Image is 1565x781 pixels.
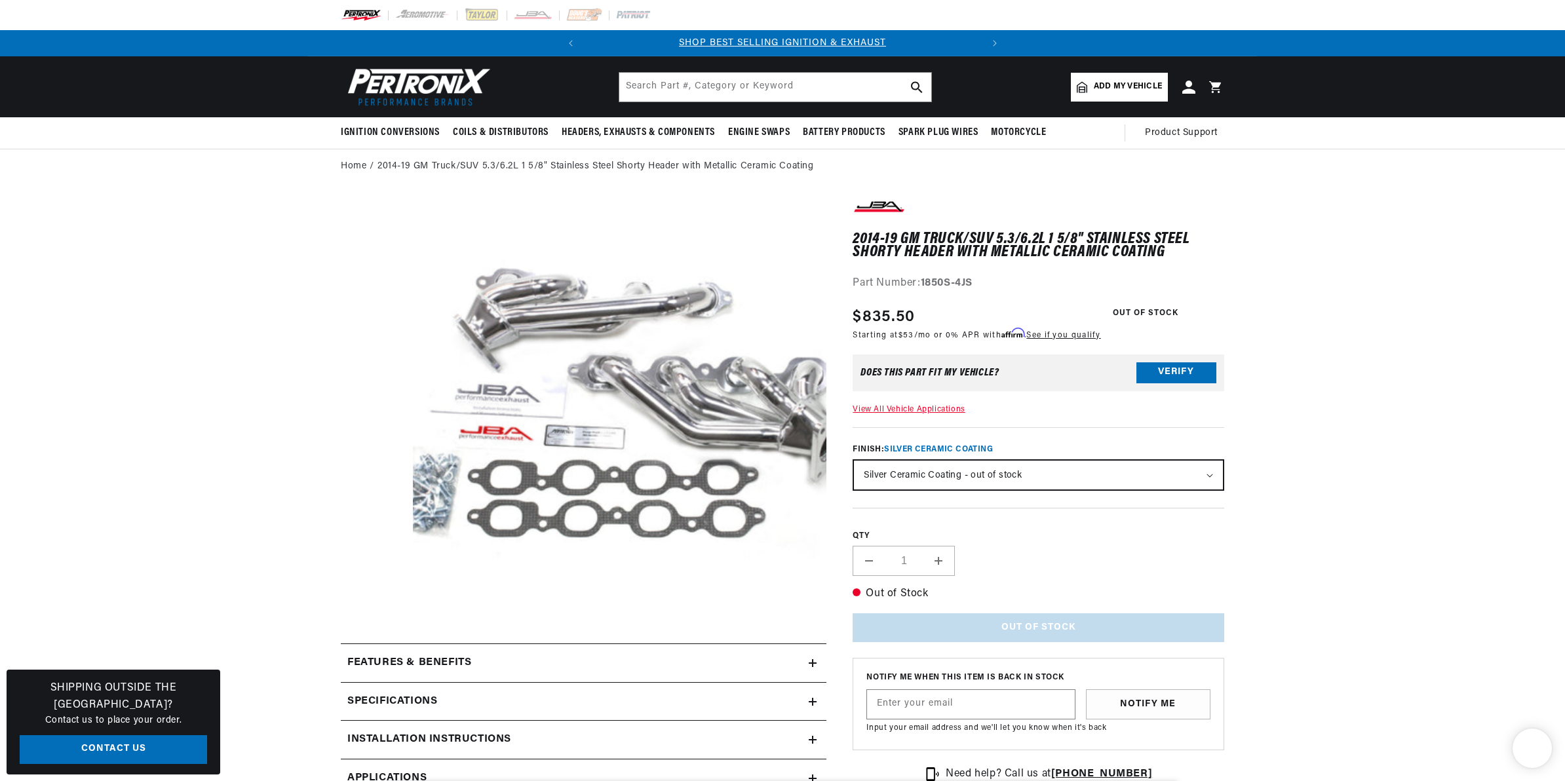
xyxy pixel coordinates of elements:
div: 1 of 2 [584,36,982,50]
button: Verify [1136,362,1216,383]
input: Enter your email [867,690,1075,719]
div: Does This part fit My vehicle? [860,368,999,378]
media-gallery: Gallery Viewer [341,197,826,617]
span: $53 [898,332,914,339]
a: [PHONE_NUMBER] [1051,769,1152,779]
span: Motorcycle [991,126,1046,140]
h2: Features & Benefits [347,655,471,672]
span: Out of Stock [1106,305,1186,322]
span: Engine Swaps [728,126,790,140]
p: Out of Stock [853,586,1224,603]
summary: Motorcycle [984,117,1053,148]
input: Search Part #, Category or Keyword [619,73,931,102]
span: Notify me when this item is back in stock [866,672,1210,684]
nav: breadcrumbs [341,159,1224,174]
a: Add my vehicle [1071,73,1168,102]
summary: Product Support [1145,117,1224,149]
strong: 1850S-4JS [921,278,973,288]
span: Product Support [1145,126,1218,140]
a: 2014-19 GM Truck/SUV 5.3/6.2L 1 5/8" Stainless Steel Shorty Header with Metallic Ceramic Coating [377,159,814,174]
h2: Installation instructions [347,731,511,748]
button: Notify Me [1086,689,1210,719]
span: Battery Products [803,126,885,140]
span: Spark Plug Wires [898,126,978,140]
slideshow-component: Translation missing: en.sections.announcements.announcement_bar [308,30,1257,56]
span: Ignition Conversions [341,126,440,140]
h1: 2014-19 GM Truck/SUV 5.3/6.2L 1 5/8" Stainless Steel Shorty Header with Metallic Ceramic Coating [853,233,1224,259]
summary: Installation instructions [341,721,826,759]
span: Coils & Distributors [453,126,549,140]
div: Part Number: [853,275,1224,292]
summary: Coils & Distributors [446,117,555,148]
a: Contact Us [20,735,207,765]
summary: Battery Products [796,117,892,148]
summary: Features & Benefits [341,644,826,682]
p: Starting at /mo or 0% APR with . [853,329,1100,341]
summary: Engine Swaps [722,117,796,148]
a: SHOP BEST SELLING IGNITION & EXHAUST [679,38,886,48]
img: Pertronix [341,64,492,109]
label: QTY [853,531,1224,542]
span: Add my vehicle [1094,81,1162,93]
h2: Specifications [347,693,437,710]
span: Input your email address and we'll let you know when it's back [866,724,1106,732]
label: Finish: [853,444,1224,455]
a: View All Vehicle Applications [853,406,965,413]
a: See if you qualify - Learn more about Affirm Financing (opens in modal) [1026,332,1100,339]
a: Home [341,159,366,174]
h3: Shipping Outside the [GEOGRAPHIC_DATA]? [20,680,207,714]
summary: Spark Plug Wires [892,117,985,148]
summary: Specifications [341,683,826,721]
span: Silver Ceramic Coating [884,446,993,453]
summary: Headers, Exhausts & Components [555,117,722,148]
div: Announcement [584,36,982,50]
span: Headers, Exhausts & Components [562,126,715,140]
button: search button [902,73,931,102]
span: $835.50 [853,305,915,329]
button: Translation missing: en.sections.announcements.next_announcement [982,30,1008,56]
summary: Ignition Conversions [341,117,446,148]
button: Translation missing: en.sections.announcements.previous_announcement [558,30,584,56]
span: Affirm [1001,328,1024,338]
p: Contact us to place your order. [20,714,207,728]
